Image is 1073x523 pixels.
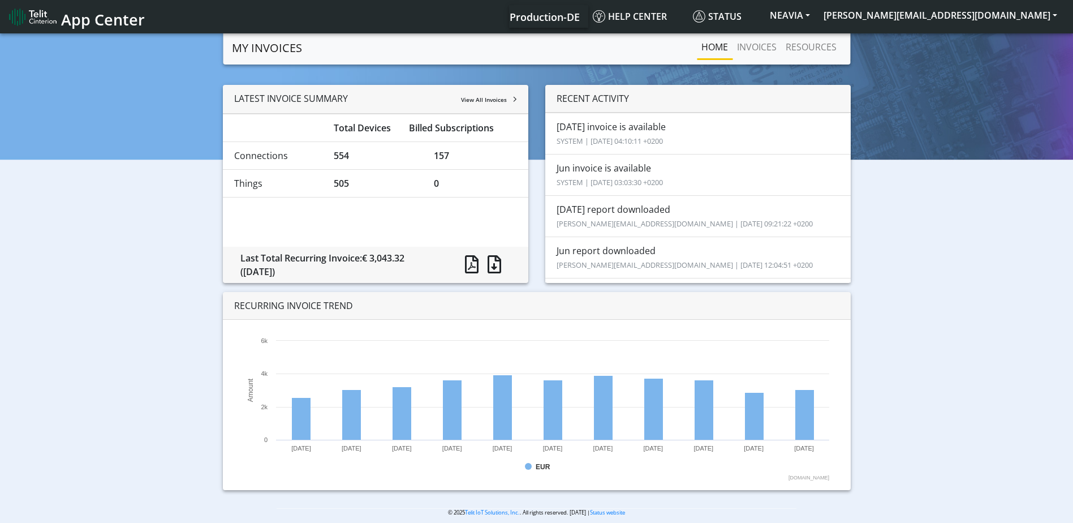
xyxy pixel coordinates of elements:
p: © 2025 . All rights reserved. [DATE] | [277,508,796,517]
a: Home [697,36,732,58]
span: App Center [61,9,145,30]
small: SYSTEM | [DATE] 03:03:30 +0200 [557,177,663,187]
div: 157 [425,149,525,162]
small: SYSTEM | [DATE] 04:10:11 +0200 [557,136,663,146]
img: logo-telit-cinterion-gw-new.png [9,8,57,26]
text: [DATE] [442,445,462,452]
a: App Center [9,5,143,29]
a: RESOURCES [781,36,841,58]
text: 4k [261,370,268,377]
li: Jun report downloaded [545,237,851,278]
li: [DATE] invoice is available [545,113,851,155]
a: Help center [588,5,688,28]
a: Your current platform instance [509,5,579,28]
span: Help center [593,10,667,23]
text: [DATE] [643,445,663,452]
text: [DOMAIN_NAME] [788,475,829,481]
button: [PERSON_NAME][EMAIL_ADDRESS][DOMAIN_NAME] [817,5,1064,25]
li: Jun invoice is available [545,154,851,196]
text: Amount [247,378,255,402]
text: [DATE] [542,445,562,452]
div: ([DATE]) [240,265,439,278]
text: 2k [261,404,268,410]
div: Total Devices [325,121,400,135]
text: [DATE] [291,445,311,452]
text: [DATE] [593,445,613,452]
div: 505 [325,177,425,190]
a: Status website [590,509,625,516]
text: [DATE] [392,445,412,452]
a: INVOICES [732,36,781,58]
a: MY INVOICES [232,37,302,59]
li: [DATE] report downloaded [545,195,851,237]
span: € 3,043.32 [362,252,404,264]
div: 554 [325,149,425,162]
a: Telit IoT Solutions, Inc. [465,509,520,516]
text: 0 [264,436,268,443]
text: [DATE] [693,445,713,452]
div: RECENT ACTIVITY [545,85,851,113]
div: Things [226,177,326,190]
img: knowledge.svg [593,10,605,23]
a: Status [688,5,763,28]
div: LATEST INVOICE SUMMARY [223,85,528,114]
span: Status [693,10,742,23]
text: [DATE] [794,445,814,452]
button: NEAVIA [763,5,817,25]
text: 6k [261,337,268,344]
text: [DATE] [492,445,512,452]
div: RECURRING INVOICE TREND [223,292,851,320]
li: Apr invoice is available [545,278,851,320]
text: EUR [536,463,550,471]
span: Production-DE [510,10,580,24]
div: Connections [226,149,326,162]
span: View All Invoices [461,96,507,104]
small: [PERSON_NAME][EMAIL_ADDRESS][DOMAIN_NAME] | [DATE] 09:21:22 +0200 [557,218,813,229]
img: status.svg [693,10,705,23]
text: [DATE] [342,445,361,452]
div: 0 [425,177,525,190]
text: [DATE] [744,445,764,452]
div: Last Total Recurring Invoice: [232,251,447,278]
div: Billed Subscriptions [400,121,525,135]
small: [PERSON_NAME][EMAIL_ADDRESS][DOMAIN_NAME] | [DATE] 12:04:51 +0200 [557,260,813,270]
